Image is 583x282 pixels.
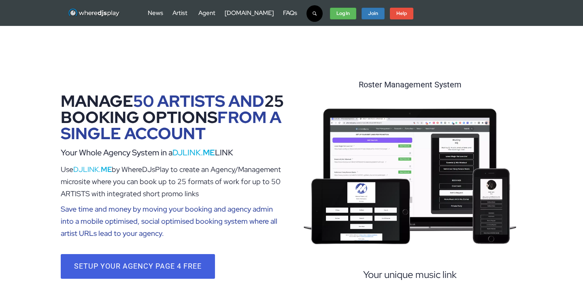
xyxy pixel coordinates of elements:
[172,9,187,17] a: Artist
[61,254,215,278] a: SETUP YOUR AGENCY PAGE 4 FREE
[148,9,163,17] a: News
[283,9,297,17] a: FAQs
[68,8,120,18] img: WhereDJsPlay
[61,163,285,240] div: Use by WhereDJsPlay to create an Agency/Management microsite where you can book up to 25 formats ...
[298,267,522,282] div: Your unique music link
[298,79,522,91] div: Roster Management System
[330,8,356,20] a: Log In
[298,91,522,259] img: agency3.webp
[61,93,285,142] div: MANAGE 25 BOOKING OPTIONS
[172,147,215,158] a: DJLINK.ME
[133,90,264,112] span: 50 ARTISTS AND
[336,10,350,17] strong: Log In
[61,203,285,240] div: Save time and money by moving your booking and agency admin into a mobile optimised, social optim...
[198,9,215,17] a: Agent
[203,147,215,158] b: ME
[396,10,407,17] strong: Help
[61,106,281,144] span: FROM A SINGLE ACCOUNT
[362,8,385,20] a: Join
[368,10,378,17] strong: Join
[225,9,274,17] a: [DOMAIN_NAME]
[390,8,413,20] a: Help
[73,165,112,174] a: DJLINK.ME
[61,146,285,159] div: Your Whole Agency System in a LINK
[101,165,112,174] b: ME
